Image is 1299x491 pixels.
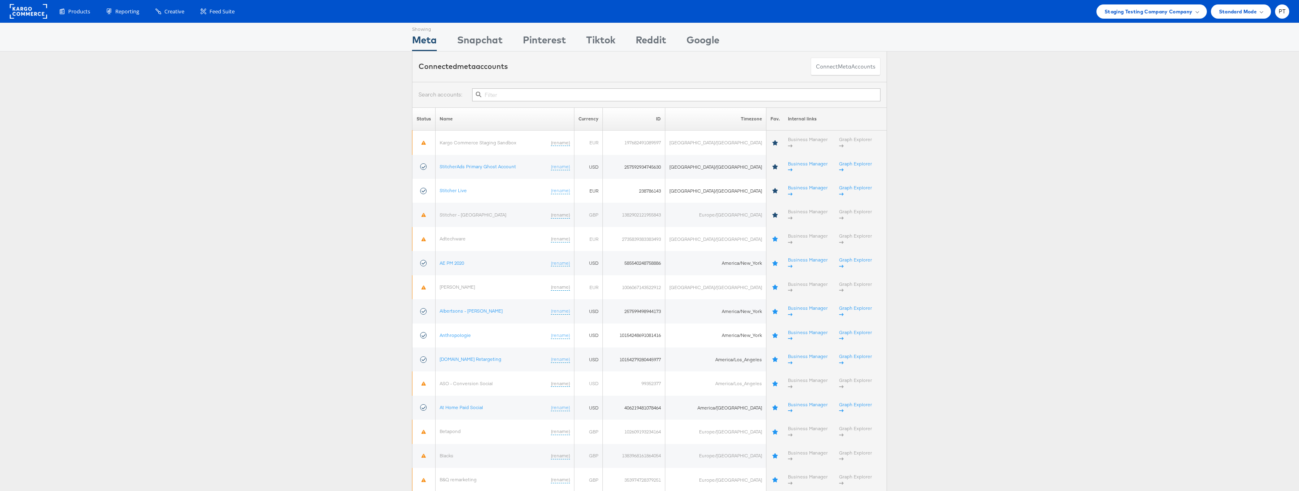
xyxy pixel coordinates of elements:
[839,161,872,173] a: Graph Explorer
[574,420,603,444] td: GBP
[603,251,665,275] td: 585540248758886
[574,131,603,155] td: EUR
[603,444,665,468] td: 1383968161864054
[839,305,872,317] a: Graph Explorer
[440,452,453,459] a: Blacks
[574,371,603,395] td: USD
[440,260,464,266] a: AE PM 2020
[574,324,603,347] td: USD
[1219,7,1257,16] span: Standard Mode
[788,353,828,366] a: Business Manager
[586,33,615,51] div: Tiktok
[551,356,570,363] a: (rename)
[551,139,570,146] a: (rename)
[788,281,828,294] a: Business Manager
[788,233,828,245] a: Business Manager
[436,107,574,131] th: Name
[665,371,766,395] td: America/Los_Angeles
[551,284,570,291] a: (rename)
[788,377,828,390] a: Business Manager
[551,236,570,242] a: (rename)
[788,257,828,269] a: Business Manager
[839,450,872,462] a: Graph Explorer
[574,251,603,275] td: USD
[440,187,467,193] a: Stitcher Live
[440,163,516,169] a: StitcherAds Primary Ghost Account
[419,61,508,72] div: Connected accounts
[440,476,477,482] a: B&Q remarketing
[839,184,872,197] a: Graph Explorer
[839,425,872,438] a: Graph Explorer
[523,33,566,51] div: Pinterest
[440,236,466,242] a: Adtechware
[440,212,506,218] a: Stitcher - [GEOGRAPHIC_DATA]
[665,251,766,275] td: America/New_York
[665,131,766,155] td: [GEOGRAPHIC_DATA]/[GEOGRAPHIC_DATA]
[788,184,828,197] a: Business Manager
[788,329,828,342] a: Business Manager
[665,107,766,131] th: Timezone
[603,396,665,420] td: 406219481078464
[551,332,570,339] a: (rename)
[551,476,570,483] a: (rename)
[839,377,872,390] a: Graph Explorer
[839,233,872,245] a: Graph Explorer
[665,420,766,444] td: Europe/[GEOGRAPHIC_DATA]
[551,428,570,435] a: (rename)
[574,299,603,323] td: USD
[551,260,570,267] a: (rename)
[574,107,603,131] th: Currency
[551,380,570,387] a: (rename)
[603,227,665,251] td: 2735839383383493
[164,8,184,15] span: Creative
[788,136,828,149] a: Business Manager
[551,404,570,411] a: (rename)
[574,347,603,371] td: USD
[440,428,461,434] a: Betapond
[788,208,828,221] a: Business Manager
[440,404,483,410] a: At Home Paid Social
[665,396,766,420] td: America/[GEOGRAPHIC_DATA]
[603,107,665,131] th: ID
[440,139,516,146] a: Kargo Commerce Staging Sandbox
[1105,7,1193,16] span: Staging Testing Company Company
[551,187,570,194] a: (rename)
[412,107,436,131] th: Status
[603,275,665,299] td: 1006067143522912
[551,452,570,459] a: (rename)
[551,308,570,315] a: (rename)
[412,33,437,51] div: Meta
[665,299,766,323] td: America/New_York
[574,396,603,420] td: USD
[551,212,570,219] a: (rename)
[665,155,766,179] td: [GEOGRAPHIC_DATA]/[GEOGRAPHIC_DATA]
[665,324,766,347] td: America/New_York
[665,347,766,371] td: America/Los_Angeles
[603,299,665,323] td: 257599498944173
[839,474,872,486] a: Graph Explorer
[440,284,475,290] a: [PERSON_NAME]
[665,203,766,227] td: Europe/[GEOGRAPHIC_DATA]
[839,257,872,269] a: Graph Explorer
[665,179,766,203] td: [GEOGRAPHIC_DATA]/[GEOGRAPHIC_DATA]
[603,347,665,371] td: 10154279280445977
[440,356,501,362] a: [DOMAIN_NAME] Retargeting
[603,131,665,155] td: 197682491089597
[115,8,139,15] span: Reporting
[574,179,603,203] td: EUR
[440,308,503,314] a: Albertsons - [PERSON_NAME]
[665,444,766,468] td: Europe/[GEOGRAPHIC_DATA]
[209,8,235,15] span: Feed Suite
[788,474,828,486] a: Business Manager
[788,425,828,438] a: Business Manager
[603,324,665,347] td: 10154248691081416
[603,371,665,395] td: 99352377
[457,33,503,51] div: Snapchat
[574,444,603,468] td: GBP
[839,353,872,366] a: Graph Explorer
[788,450,828,462] a: Business Manager
[839,281,872,294] a: Graph Explorer
[551,163,570,170] a: (rename)
[811,58,880,76] button: ConnectmetaAccounts
[788,401,828,414] a: Business Manager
